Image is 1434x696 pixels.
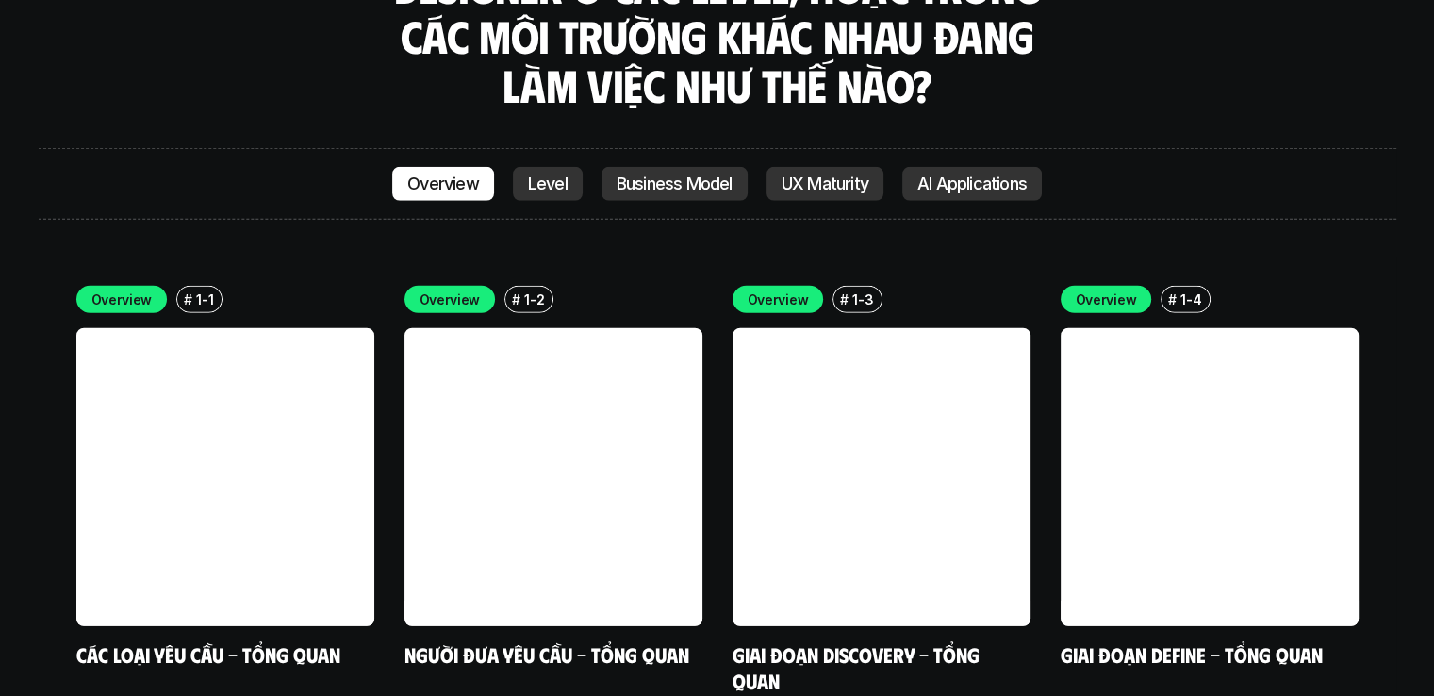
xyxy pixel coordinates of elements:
a: Level [513,167,583,201]
a: Người đưa yêu cầu - Tổng quan [404,641,689,667]
h6: # [512,292,520,307]
a: Các loại yêu cầu - Tổng quan [76,641,340,667]
a: Business Model [602,167,748,201]
p: Overview [748,290,809,309]
p: Business Model [617,174,733,193]
p: 1-3 [852,290,873,309]
h6: # [840,292,849,307]
h6: # [184,292,192,307]
p: Overview [91,290,153,309]
a: Overview [392,167,494,201]
a: Giai đoạn Discovery - Tổng quan [733,641,984,693]
p: 1-4 [1180,290,1201,309]
p: Overview [407,174,479,193]
a: Giai đoạn Define - Tổng quan [1061,641,1323,667]
p: AI Applications [917,174,1027,193]
p: UX Maturity [782,174,868,193]
h6: # [1168,292,1177,307]
p: 1-1 [196,290,213,309]
a: AI Applications [902,167,1042,201]
p: 1-2 [524,290,544,309]
p: Level [528,174,568,193]
a: UX Maturity [766,167,883,201]
p: Overview [420,290,481,309]
p: Overview [1076,290,1137,309]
